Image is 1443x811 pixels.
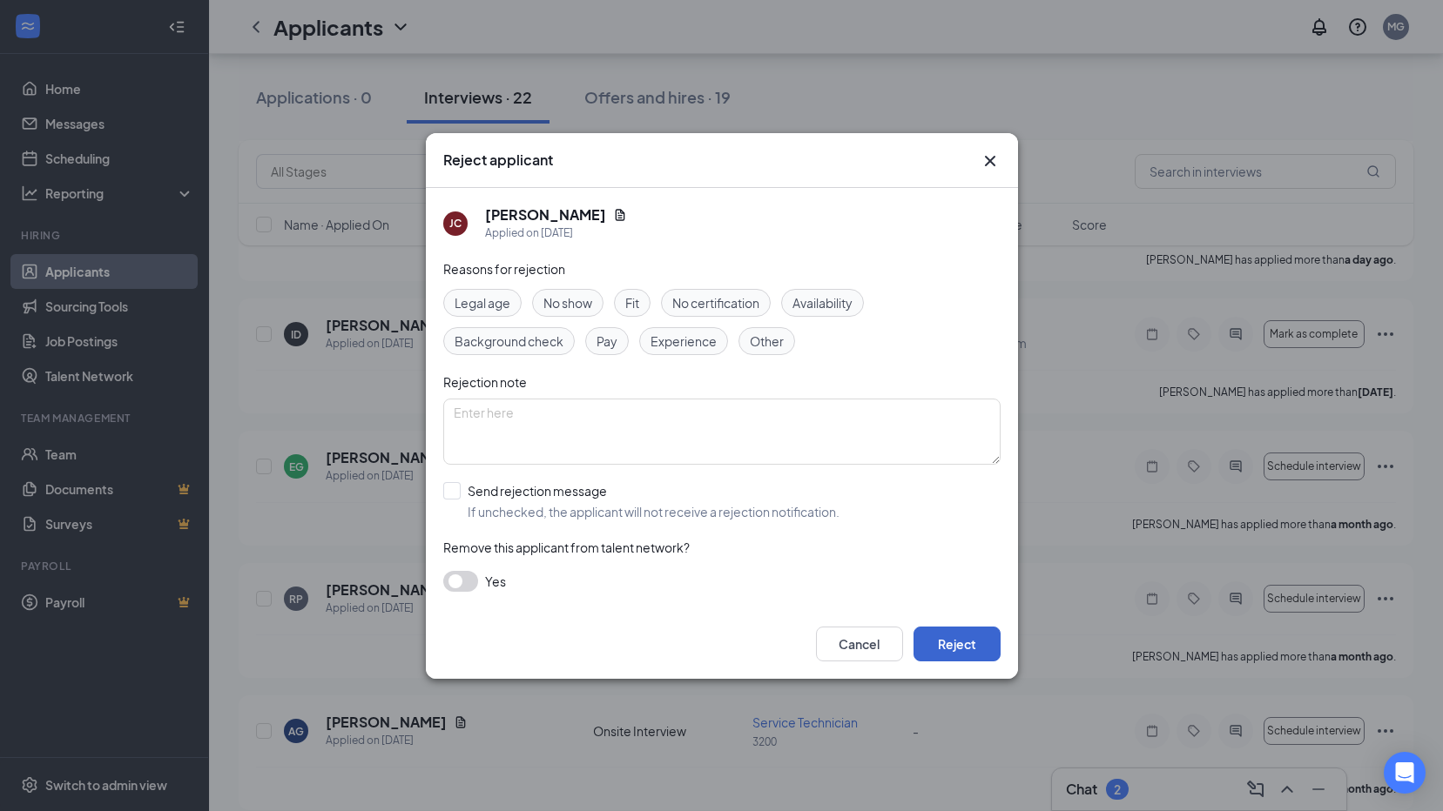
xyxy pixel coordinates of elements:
span: No certification [672,293,759,312]
h3: Reject applicant [443,151,553,170]
svg: Cross [980,151,1001,171]
span: Rejection note [443,374,527,390]
span: Fit [625,293,639,312]
button: Cancel [816,627,903,661]
div: JC [449,216,462,231]
button: Reject [914,627,1001,661]
svg: Document [613,208,627,222]
span: Legal age [455,293,510,312]
span: Reasons for rejection [443,261,565,277]
button: Close [980,151,1001,171]
div: Open Intercom Messenger [1384,752,1426,794]
span: Background check [455,332,563,351]
span: Availability [792,293,853,312]
h5: [PERSON_NAME] [485,205,606,225]
span: Remove this applicant from talent network? [443,540,690,555]
span: No show [543,293,592,312]
span: Pay [597,332,617,351]
span: Experience [651,332,717,351]
span: Yes [485,571,506,592]
span: Other [750,332,784,351]
div: Applied on [DATE] [485,225,627,242]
